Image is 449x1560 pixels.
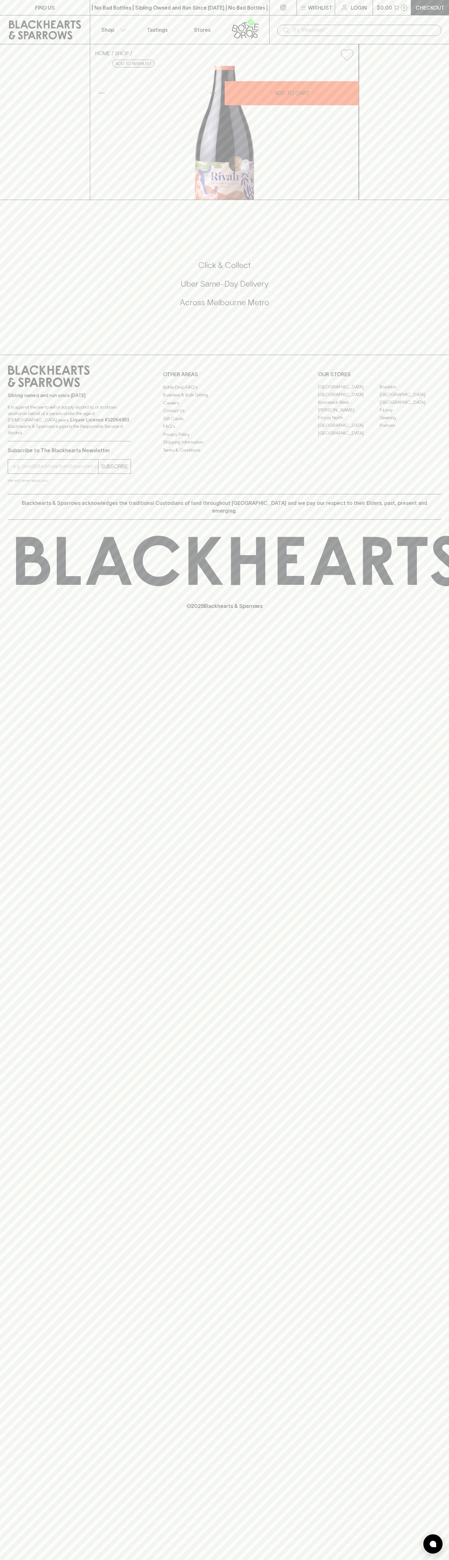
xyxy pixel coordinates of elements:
[380,383,441,391] a: Braddon
[163,430,286,438] a: Privacy Policy
[163,438,286,446] a: Shipping Information
[416,4,445,12] p: Checkout
[293,25,436,35] input: Try "Pinot noir"
[90,66,358,200] img: 38783.png
[380,391,441,399] a: [GEOGRAPHIC_DATA]
[90,15,135,44] button: Shop
[8,392,131,399] p: Sibling owned and run since [DATE]
[163,407,286,415] a: Contact Us
[8,404,131,436] p: It is against the law to sell or supply alcohol to, or to obtain alcohol on behalf of a person un...
[13,461,98,472] input: e.g. jane@blackheartsandsparrows.com.au
[380,422,441,429] a: Prahran
[163,415,286,422] a: Gift Cards
[380,399,441,406] a: [GEOGRAPHIC_DATA]
[163,391,286,399] a: Business & Bulk Gifting
[318,422,380,429] a: [GEOGRAPHIC_DATA]
[163,399,286,407] a: Careers
[318,370,441,378] p: OUR STORES
[308,4,332,12] p: Wishlist
[70,417,129,422] strong: Liquor License #32064953
[112,60,154,67] button: Add to wishlist
[8,234,441,342] div: Call to action block
[101,26,114,34] p: Shop
[275,89,309,97] p: ADD TO CART
[35,4,55,12] p: FIND US
[163,383,286,391] a: Bottle Drop FAQ's
[430,1541,436,1547] img: bubble-icon
[380,406,441,414] a: Fitzroy
[351,4,367,12] p: Login
[318,383,380,391] a: [GEOGRAPHIC_DATA]
[8,260,441,271] h5: Click & Collect
[135,15,180,44] a: Tastings
[101,463,128,470] p: SUBSCRIBE
[380,414,441,422] a: Geelong
[318,399,380,406] a: Brunswick West
[318,429,380,437] a: [GEOGRAPHIC_DATA]
[13,499,436,515] p: Blackhearts & Sparrows acknowledges the traditional Custodians of land throughout [GEOGRAPHIC_DAT...
[99,460,131,473] button: SUBSCRIBE
[318,414,380,422] a: Fitzroy North
[8,477,131,484] p: We will never spam you
[338,47,356,63] button: Add to wishlist
[163,423,286,430] a: FAQ's
[318,406,380,414] a: [PERSON_NAME]
[403,6,405,9] p: 0
[225,81,359,105] button: ADD TO CART
[318,391,380,399] a: [GEOGRAPHIC_DATA]
[377,4,392,12] p: $0.00
[163,370,286,378] p: OTHER AREAS
[95,50,110,56] a: HOME
[8,279,441,289] h5: Uber Same-Day Delivery
[8,297,441,308] h5: Across Melbourne Metro
[8,446,131,454] p: Subscribe to The Blackhearts Newsletter
[163,446,286,454] a: Terms & Conditions
[180,15,225,44] a: Stores
[115,50,129,56] a: SHOP
[194,26,211,34] p: Stores
[147,26,168,34] p: Tastings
